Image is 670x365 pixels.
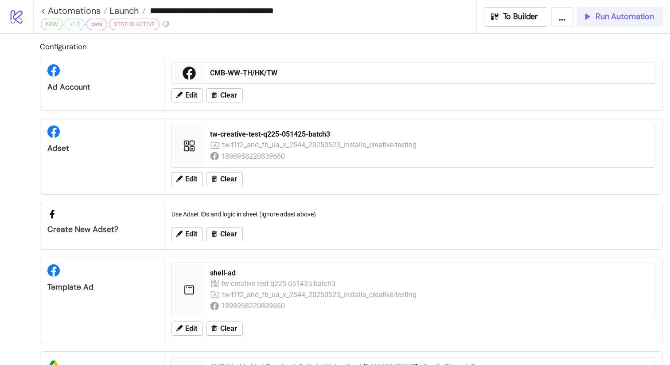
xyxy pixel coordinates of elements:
button: Edit [171,322,203,336]
div: NEW [41,19,63,30]
div: Create new adset? [47,224,157,235]
button: Clear [206,227,243,241]
div: Ad Account [47,82,157,92]
h2: Configuration [40,41,663,52]
span: Clear [220,230,237,238]
div: tw-t1t2_and_fb_ua_x_2544_20250523_installs_creative-testing [222,289,417,300]
a: Launch [107,6,146,15]
button: Clear [206,88,243,102]
a: < Automations [41,6,107,15]
div: CMB-WW-TH/HK/TW [210,68,650,78]
div: tw-creative-test-q225-051425-batch3 [222,278,336,289]
span: Edit [185,230,197,238]
button: ... [551,7,573,27]
span: Clear [220,325,237,333]
span: Launch [107,5,139,16]
div: STATUS:ACTIVE [109,19,160,30]
button: Edit [171,172,203,186]
div: Adset [47,143,157,153]
button: Edit [171,88,203,102]
button: Run Automation [577,7,663,27]
div: Use Adset IDs and logic in sheet (ignore adset above) [168,206,659,223]
div: tw-t1t2_and_fb_ua_x_2544_20250523_installs_creative-testing [222,139,417,150]
button: Clear [206,172,243,186]
span: Clear [220,175,237,183]
span: Run Automation [596,12,654,22]
button: To Builder [484,7,548,27]
button: Edit [171,227,203,241]
div: 1898958220839660 [221,151,286,162]
div: Template Ad [47,282,157,292]
span: Edit [185,325,197,333]
button: Clear [206,322,243,336]
div: tw-creative-test-q225-051425-batch3 [210,130,650,139]
span: Clear [220,91,237,99]
span: Edit [185,175,197,183]
span: Edit [185,91,197,99]
div: shell-ad [210,268,643,278]
div: 1898958220839660 [221,300,286,311]
span: To Builder [503,12,538,22]
div: beta [86,19,107,30]
div: v1.5 [65,19,85,30]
